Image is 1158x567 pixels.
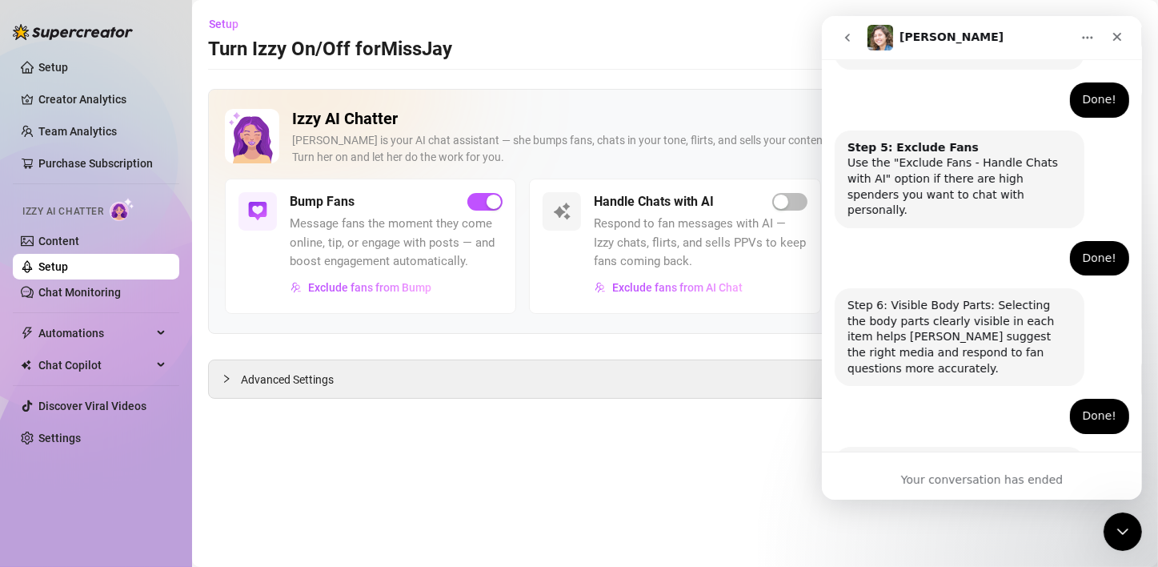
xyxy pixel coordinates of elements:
[13,24,133,40] img: logo-BBDzfeDw.svg
[38,125,117,138] a: Team Analytics
[208,37,452,62] h3: Turn Izzy On/Off for MissJay
[21,327,34,340] span: thunderbolt
[38,61,68,74] a: Setup
[595,282,606,293] img: svg%3e
[209,18,238,30] span: Setup
[594,275,743,300] button: Exclude fans from AI Chat
[38,286,121,299] a: Chat Monitoring
[1104,513,1142,551] iframe: Intercom live chat
[22,204,103,219] span: Izzy AI Chatter
[38,400,146,412] a: Discover Viral Videos
[21,360,31,371] img: Chat Copilot
[38,235,79,247] a: Content
[38,320,152,346] span: Automations
[38,432,81,444] a: Settings
[222,370,241,388] div: collapsed
[291,282,302,293] img: svg%3e
[208,11,251,37] button: Setup
[38,352,152,378] span: Chat Copilot
[38,157,153,170] a: Purchase Subscription
[822,16,1142,500] iframe: Intercom live chat
[612,281,743,294] span: Exclude fans from AI Chat
[38,86,166,112] a: Creator Analytics
[222,374,231,384] span: collapsed
[594,192,714,211] h5: Handle Chats with AI
[225,109,279,163] img: Izzy AI Chatter
[248,202,267,221] img: svg%3e
[290,215,503,271] span: Message fans the moment they come online, tip, or engage with posts — and boost engagement automa...
[13,431,307,564] div: Ella says…
[552,202,571,221] img: svg%3e
[292,109,1076,129] h2: Izzy AI Chatter
[110,198,134,221] img: AI Chatter
[292,132,1076,166] div: [PERSON_NAME] is your AI chat assistant — she bumps fans, chats in your tone, flirts, and sells y...
[308,281,431,294] span: Exclude fans from Bump
[241,371,334,388] span: Advanced Settings
[38,260,68,273] a: Setup
[594,215,807,271] span: Respond to fan messages with AI — Izzy chats, flirts, and sells PPVs to keep fans coming back.
[290,192,355,211] h5: Bump Fans
[290,275,432,300] button: Exclude fans from Bump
